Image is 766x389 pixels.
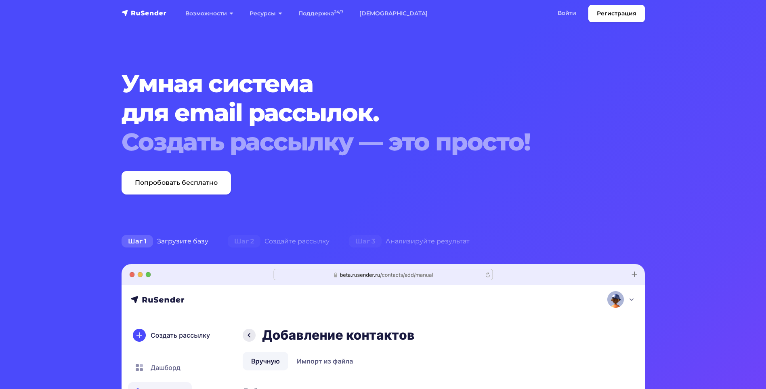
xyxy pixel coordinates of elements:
a: Регистрация [588,5,645,22]
span: Шаг 3 [349,235,382,248]
sup: 24/7 [334,9,343,15]
img: RuSender [122,9,167,17]
div: Создать рассылку — это просто! [122,127,600,156]
span: Шаг 1 [122,235,153,248]
a: [DEMOGRAPHIC_DATA] [351,5,436,22]
div: Анализируйте результат [339,233,479,249]
span: Шаг 2 [228,235,260,248]
a: Войти [550,5,584,21]
a: Поддержка24/7 [290,5,351,22]
div: Создайте рассылку [218,233,339,249]
div: Загрузите базу [112,233,218,249]
a: Возможности [177,5,241,22]
a: Ресурсы [241,5,290,22]
h1: Умная система для email рассылок. [122,69,600,156]
a: Попробовать бесплатно [122,171,231,194]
